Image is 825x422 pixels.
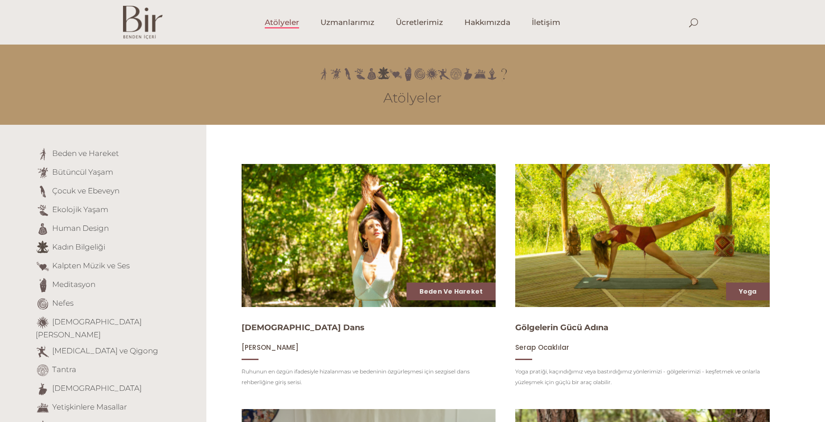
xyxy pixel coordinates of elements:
a: Yoga [739,287,757,296]
span: Atölyeler [265,17,299,28]
a: Bütüncül Yaşam [52,168,113,176]
a: Beden ve Hareket [419,287,483,296]
a: Kalpten Müzik ve Ses [52,261,130,270]
a: Human Design [52,224,109,233]
a: Gölgelerin Gücü Adına [515,323,608,332]
a: [DEMOGRAPHIC_DATA][PERSON_NAME] [36,317,142,339]
a: [DEMOGRAPHIC_DATA] Dans [242,323,365,332]
span: Ücretlerimiz [396,17,443,28]
span: İletişim [532,17,560,28]
a: [MEDICAL_DATA] ve Qigong [52,346,158,355]
a: Meditasyon [52,280,95,289]
a: [PERSON_NAME] [242,343,299,352]
a: Serap Ocaklılar [515,343,569,352]
p: Ruhunun en özgün ifadesiyle hizalanması ve bedeninin özgürleşmesi için sezgisel dans rehberliğine... [242,366,496,388]
a: Yetişkinlere Masallar [52,402,127,411]
a: Beden ve Hareket [52,149,119,158]
p: Yoga pratiği, kaçındığımız veya bastırdığımız yönlerimizi - gölgelerimizi - keşfetmek ve onlarla ... [515,366,769,388]
a: Kadın Bilgeliği [52,242,105,251]
a: Çocuk ve Ebeveyn [52,186,119,195]
span: Hakkımızda [464,17,510,28]
a: [DEMOGRAPHIC_DATA] [52,384,142,393]
span: Uzmanlarımız [320,17,374,28]
a: Tantra [52,365,76,374]
a: Nefes [52,299,74,307]
a: Ekolojik Yaşam [52,205,108,214]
